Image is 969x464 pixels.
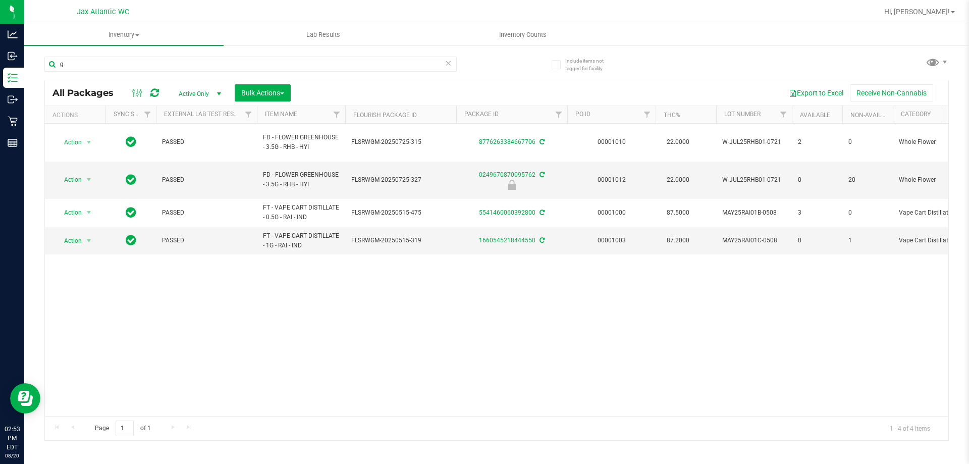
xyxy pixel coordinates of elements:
a: 5541460060392800 [479,209,535,216]
span: select [83,173,95,187]
span: 87.2000 [662,233,694,248]
a: Available [800,112,830,119]
a: 00001000 [598,209,626,216]
span: PASSED [162,236,251,245]
span: Sync from Compliance System [538,138,545,145]
a: THC% [664,112,680,119]
span: In Sync [126,173,136,187]
span: In Sync [126,205,136,220]
inline-svg: Inbound [8,51,18,61]
span: W-JUL25RHB01-0721 [722,175,786,185]
span: 87.5000 [662,205,694,220]
p: 02:53 PM EDT [5,425,20,452]
button: Bulk Actions [235,84,291,101]
a: External Lab Test Result [164,111,243,118]
span: In Sync [126,135,136,149]
p: 08/20 [5,452,20,459]
span: select [83,205,95,220]
span: select [83,234,95,248]
button: Receive Non-Cannabis [850,84,933,101]
span: Action [55,135,82,149]
span: 22.0000 [662,135,694,149]
a: 0249670870095762 [479,171,535,178]
a: Flourish Package ID [353,112,417,119]
span: Sync from Compliance System [538,209,545,216]
span: 20 [848,175,887,185]
span: W-JUL25RHB01-0721 [722,137,786,147]
span: All Packages [52,87,124,98]
span: Page of 1 [86,421,159,436]
span: 1 - 4 of 4 items [882,421,938,436]
div: Newly Received [455,180,569,190]
a: PO ID [575,111,590,118]
span: FLSRWGM-20250515-475 [351,208,450,218]
a: Package ID [464,111,499,118]
span: PASSED [162,208,251,218]
div: Actions [52,112,101,119]
span: Inventory [24,30,224,39]
a: Filter [240,106,257,123]
a: Lab Results [224,24,423,45]
span: In Sync [126,233,136,247]
a: 8776263384667706 [479,138,535,145]
span: 0 [848,137,887,147]
span: Inventory Counts [486,30,560,39]
iframe: Resource center [10,383,40,414]
span: 1 [848,236,887,245]
a: Item Name [265,111,297,118]
span: Sync from Compliance System [538,171,545,178]
span: 0 [848,208,887,218]
span: FT - VAPE CART DISTILLATE - 0.5G - RAI - IND [263,203,339,222]
span: MAY25RAI01C-0508 [722,236,786,245]
a: Filter [329,106,345,123]
a: Inventory [24,24,224,45]
span: Clear [445,57,452,70]
a: Inventory Counts [423,24,622,45]
inline-svg: Outbound [8,94,18,105]
span: FD - FLOWER GREENHOUSE - 3.5G - RHB - HYI [263,170,339,189]
a: Non-Available [850,112,895,119]
span: FD - FLOWER GREENHOUSE - 3.5G - RHB - HYI [263,133,339,152]
a: Lot Number [724,111,761,118]
inline-svg: Reports [8,138,18,148]
button: Export to Excel [782,84,850,101]
span: 2 [798,137,836,147]
a: Filter [775,106,792,123]
inline-svg: Retail [8,116,18,126]
span: FT - VAPE CART DISTILLATE - 1G - RAI - IND [263,231,339,250]
input: 1 [116,421,134,436]
span: PASSED [162,175,251,185]
span: Action [55,205,82,220]
input: Search Package ID, Item Name, SKU, Lot or Part Number... [44,57,457,72]
a: 00001003 [598,237,626,244]
span: FLSRWGM-20250515-319 [351,236,450,245]
span: FLSRWGM-20250725-315 [351,137,450,147]
span: Sync from Compliance System [538,237,545,244]
inline-svg: Analytics [8,29,18,39]
span: PASSED [162,137,251,147]
a: Filter [551,106,567,123]
a: 00001010 [598,138,626,145]
span: 22.0000 [662,173,694,187]
span: MAY25RAI01B-0508 [722,208,786,218]
a: 1660545218444550 [479,237,535,244]
a: Category [901,111,931,118]
span: Hi, [PERSON_NAME]! [884,8,950,16]
span: 0 [798,175,836,185]
span: select [83,135,95,149]
a: Filter [639,106,656,123]
a: Filter [139,106,156,123]
span: Lab Results [293,30,354,39]
span: 3 [798,208,836,218]
span: Jax Atlantic WC [77,8,129,16]
span: Action [55,173,82,187]
span: Bulk Actions [241,89,284,97]
a: Sync Status [114,111,152,118]
span: FLSRWGM-20250725-327 [351,175,450,185]
a: 00001012 [598,176,626,183]
span: Include items not tagged for facility [565,57,616,72]
span: 0 [798,236,836,245]
span: Action [55,234,82,248]
inline-svg: Inventory [8,73,18,83]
